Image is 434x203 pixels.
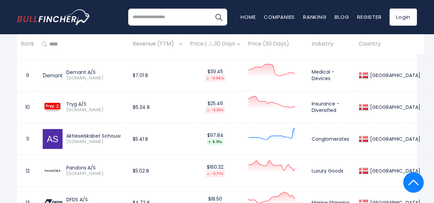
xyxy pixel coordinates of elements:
img: PNDORA.CO.png [43,168,63,174]
div: $160.32 [190,164,240,177]
td: 10 [17,91,38,123]
div: Pandora A/S [66,165,125,171]
a: Home [241,13,256,21]
span: [DOMAIN_NAME] [66,75,125,81]
div: Aktieselskabet Schouw [66,133,125,139]
a: Blog [335,13,349,21]
th: Price (30 Days) [244,34,308,54]
img: TRYG.CO.png [43,97,63,117]
span: [DOMAIN_NAME] [66,139,125,145]
td: 9 [17,59,38,91]
span: Revenue (TTM) [133,39,177,50]
td: Luxury Goods [308,155,355,187]
div: -3.71% [205,170,225,177]
th: Rank [17,34,38,54]
td: 11 [17,123,38,155]
div: [GEOGRAPHIC_DATA] [368,104,420,110]
span: [DOMAIN_NAME] [66,171,125,177]
div: [GEOGRAPHIC_DATA] [368,136,420,142]
span: [DOMAIN_NAME] [66,107,125,113]
td: Insurance - Diversified [308,91,355,123]
div: $97.84 [190,132,240,145]
div: -3.33% [205,106,225,114]
td: $5.02 B [129,155,186,187]
th: Industry [308,34,355,54]
button: Search [210,9,227,26]
a: Login [390,9,417,26]
div: [GEOGRAPHIC_DATA] [368,72,420,78]
div: -3.95% [205,75,226,82]
div: $39.45 [190,68,240,82]
div: Price | 30 Days [190,41,240,48]
td: $5.41 B [129,123,186,155]
a: Companies [264,13,295,21]
div: Demant A/S [66,69,125,75]
div: DFDS A/S [66,196,125,203]
a: Go to homepage [17,9,91,25]
img: bullfincher logo [17,9,91,25]
a: Ranking [303,13,326,21]
td: Medical - Devices [308,59,355,91]
div: [GEOGRAPHIC_DATA] [368,168,420,174]
div: $25.46 [190,100,240,114]
div: Tryg A/S [66,101,125,107]
div: 5.11% [207,138,223,145]
td: Conglomerates [308,123,355,155]
td: $6.34 B [129,91,186,123]
td: $7.01 B [129,59,186,91]
a: Register [357,13,381,21]
img: DEMANT.CO.png [43,73,63,77]
td: 12 [17,155,38,187]
th: Country [355,34,424,54]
